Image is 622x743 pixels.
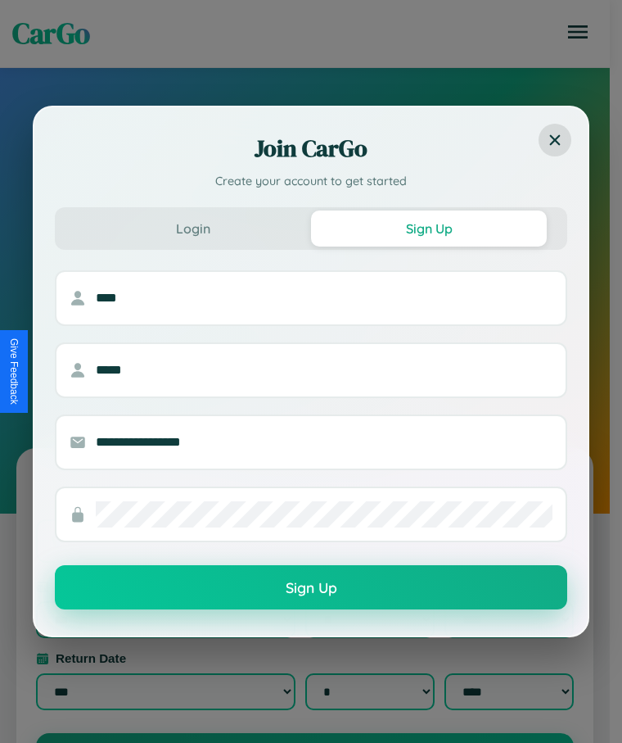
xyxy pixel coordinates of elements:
[75,211,311,247] button: Login
[55,565,567,609] button: Sign Up
[311,211,547,247] button: Sign Up
[8,338,20,405] div: Give Feedback
[55,132,567,165] h2: Join CarGo
[55,173,567,191] p: Create your account to get started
